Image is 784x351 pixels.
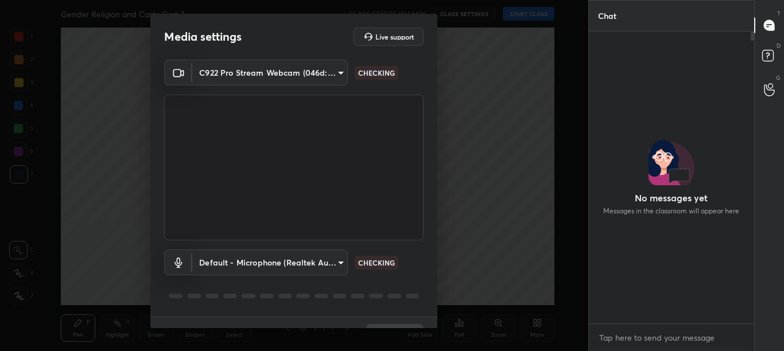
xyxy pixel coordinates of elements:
[358,258,395,268] p: CHECKING
[777,41,781,50] p: D
[192,60,348,85] div: C922 Pro Stream Webcam (046d:085c)
[192,249,348,275] div: C922 Pro Stream Webcam (046d:085c)
[589,1,626,31] p: Chat
[375,33,414,40] h5: Live support
[777,9,781,18] p: T
[358,68,395,78] p: CHECKING
[776,73,781,82] p: G
[164,29,242,44] h2: Media settings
